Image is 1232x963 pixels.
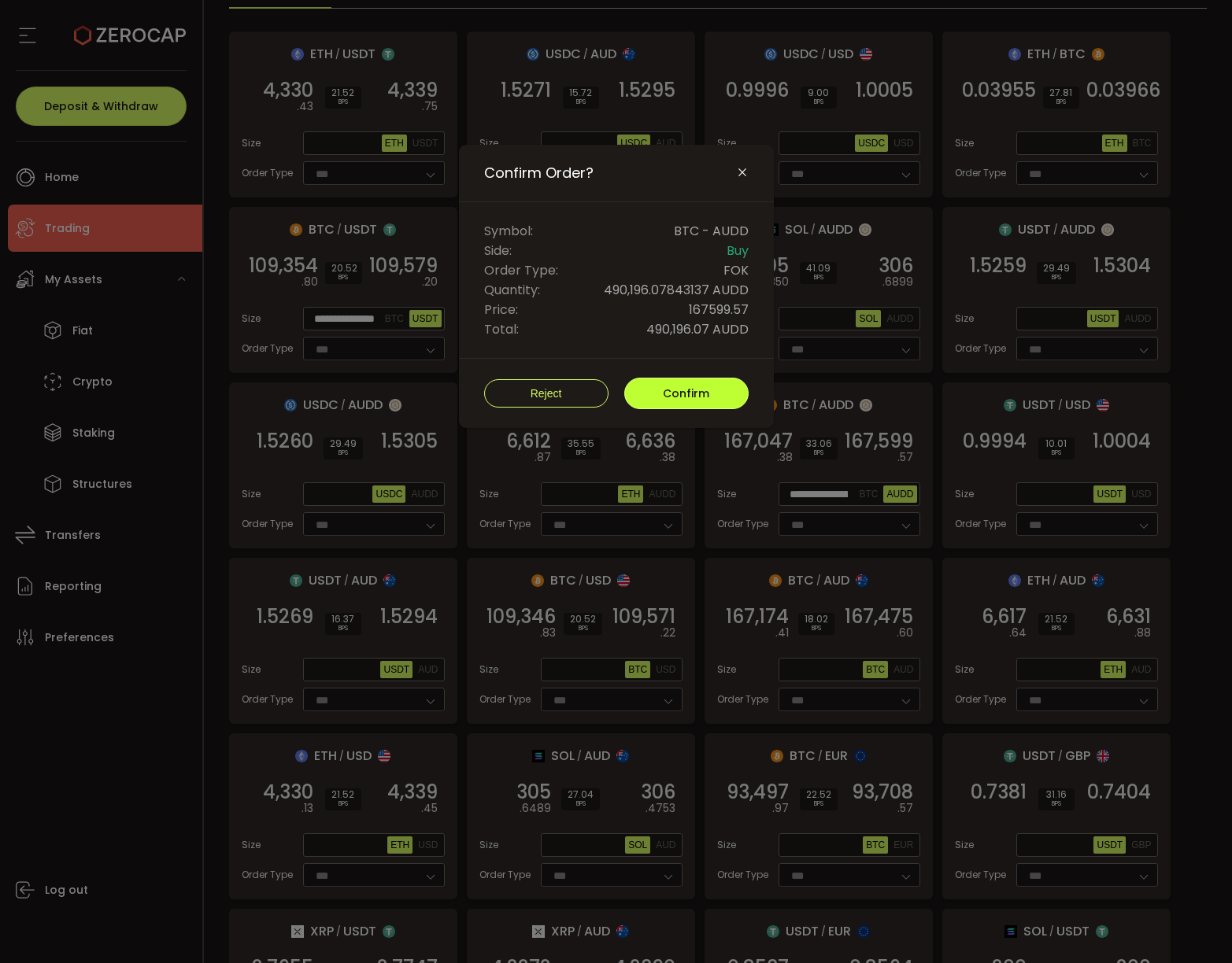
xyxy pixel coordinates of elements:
[646,319,749,339] span: 490,196.07 AUDD
[484,221,533,241] span: Symbol:
[674,221,749,241] span: BTC - AUDD
[484,241,512,260] span: Side:
[727,241,749,260] span: Buy
[723,260,749,280] span: FOK
[484,164,594,183] span: Confirm Order?
[663,386,709,401] span: Confirm
[484,379,609,408] button: Reject
[736,166,749,180] button: Close
[531,387,562,400] span: Reject
[484,319,519,339] span: Total:
[1045,793,1232,963] iframe: Chat Widget
[604,280,749,300] span: 490,196.07843137 AUDD
[484,260,558,280] span: Order Type:
[484,280,540,300] span: Quantity:
[624,378,749,409] button: Confirm
[689,300,749,319] span: 167599.57
[459,145,774,428] div: Confirm Order?
[484,300,518,319] span: Price:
